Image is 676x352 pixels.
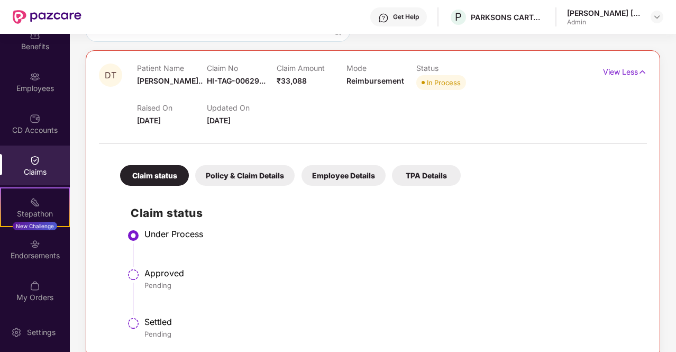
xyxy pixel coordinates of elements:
[13,222,57,230] div: New Challenge
[346,64,416,73] p: Mode
[11,327,22,338] img: svg+xml;base64,PHN2ZyBpZD0iU2V0dGluZy0yMHgyMCIgeG1sbnM9Imh0dHA6Ly93d3cudzMub3JnLzIwMDAvc3ZnIiB3aW...
[471,12,545,22] div: PARKSONS CARTAMUNDI PVT LTD
[120,165,189,186] div: Claim status
[127,229,140,242] img: svg+xml;base64,PHN2ZyBpZD0iU3RlcC1BY3RpdmUtMzJ4MzIiIHhtbG5zPSJodHRwOi8vd3d3LnczLm9yZy8yMDAwL3N2Zy...
[30,113,40,124] img: svg+xml;base64,PHN2ZyBpZD0iQ0RfQWNjb3VudHMiIGRhdGEtbmFtZT0iQ0QgQWNjb3VudHMiIHhtbG5zPSJodHRwOi8vd3...
[137,64,207,73] p: Patient Name
[30,281,40,291] img: svg+xml;base64,PHN2ZyBpZD0iTXlfT3JkZXJzIiBkYXRhLW5hbWU9Ik15IE9yZGVycyIgeG1sbnM9Imh0dHA6Ly93d3cudz...
[24,327,59,338] div: Settings
[144,317,636,327] div: Settled
[137,116,161,125] span: [DATE]
[30,155,40,166] img: svg+xml;base64,PHN2ZyBpZD0iQ2xhaW0iIHhtbG5zPSJodHRwOi8vd3d3LnczLm9yZy8yMDAwL3N2ZyIgd2lkdGg9IjIwIi...
[653,13,661,21] img: svg+xml;base64,PHN2ZyBpZD0iRHJvcGRvd24tMzJ4MzIiIHhtbG5zPSJodHRwOi8vd3d3LnczLm9yZy8yMDAwL3N2ZyIgd2...
[195,165,295,186] div: Policy & Claim Details
[30,71,40,82] img: svg+xml;base64,PHN2ZyBpZD0iRW1wbG95ZWVzIiB4bWxucz0iaHR0cDovL3d3dy53My5vcmcvMjAwMC9zdmciIHdpZHRoPS...
[603,64,647,78] p: View Less
[144,229,636,239] div: Under Process
[127,317,140,330] img: svg+xml;base64,PHN2ZyBpZD0iU3RlcC1QZW5kaW5nLTMyeDMyIiB4bWxucz0iaHR0cDovL3d3dy53My5vcmcvMjAwMC9zdm...
[277,76,307,85] span: ₹33,088
[137,76,203,85] span: [PERSON_NAME]..
[207,103,277,112] p: Updated On
[207,76,266,85] span: HI-TAG-00629...
[378,13,389,23] img: svg+xml;base64,PHN2ZyBpZD0iSGVscC0zMngzMiIgeG1sbnM9Imh0dHA6Ly93d3cudzMub3JnLzIwMDAvc3ZnIiB3aWR0aD...
[144,329,636,339] div: Pending
[127,268,140,281] img: svg+xml;base64,PHN2ZyBpZD0iU3RlcC1QZW5kaW5nLTMyeDMyIiB4bWxucz0iaHR0cDovL3d3dy53My5vcmcvMjAwMC9zdm...
[638,66,647,78] img: svg+xml;base64,PHN2ZyB4bWxucz0iaHR0cDovL3d3dy53My5vcmcvMjAwMC9zdmciIHdpZHRoPSIxNyIgaGVpZ2h0PSIxNy...
[455,11,462,23] span: P
[346,76,404,85] span: Reimbursement
[30,30,40,40] img: svg+xml;base64,PHN2ZyBpZD0iQmVuZWZpdHMiIHhtbG5zPSJodHRwOi8vd3d3LnczLm9yZy8yMDAwL3N2ZyIgd2lkdGg9Ij...
[131,204,636,222] h2: Claim status
[302,165,386,186] div: Employee Details
[30,197,40,207] img: svg+xml;base64,PHN2ZyB4bWxucz0iaHR0cDovL3d3dy53My5vcmcvMjAwMC9zdmciIHdpZHRoPSIyMSIgaGVpZ2h0PSIyMC...
[416,64,486,73] p: Status
[207,116,231,125] span: [DATE]
[393,13,419,21] div: Get Help
[105,71,116,80] span: DT
[144,281,636,290] div: Pending
[392,165,461,186] div: TPA Details
[567,8,641,18] div: [PERSON_NAME] [PERSON_NAME]
[1,209,69,219] div: Stepathon
[567,18,641,26] div: Admin
[427,77,461,88] div: In Process
[144,268,636,278] div: Approved
[207,64,277,73] p: Claim No
[13,10,81,24] img: New Pazcare Logo
[30,239,40,249] img: svg+xml;base64,PHN2ZyBpZD0iRW5kb3JzZW1lbnRzIiB4bWxucz0iaHR0cDovL3d3dy53My5vcmcvMjAwMC9zdmciIHdpZH...
[137,103,207,112] p: Raised On
[277,64,346,73] p: Claim Amount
